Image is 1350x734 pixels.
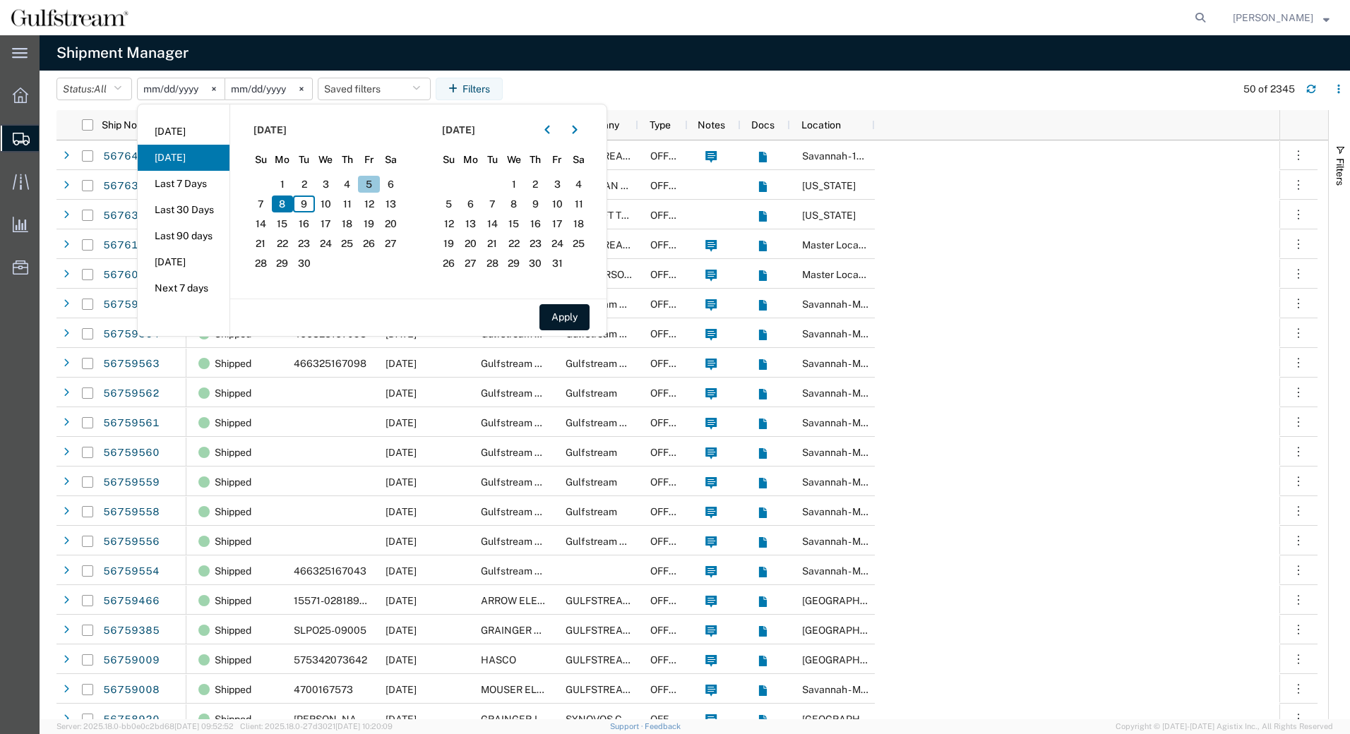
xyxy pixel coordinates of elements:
[481,654,516,666] span: HASCO
[215,586,251,615] span: Shipped
[610,722,645,730] a: Support
[482,215,503,232] span: 14
[294,358,366,369] span: 466325167098
[650,654,691,666] span: OFFLINE
[380,235,402,252] span: 27
[525,152,546,167] span: Th
[802,269,876,280] span: Master Location
[294,565,366,577] span: 466325167043
[566,269,669,280] span: GAC POOLER
[566,714,800,725] span: SYNOVOS CO GULFSTREAM ST LOUIS
[250,235,272,252] span: 21
[102,383,160,405] a: 56759562
[94,83,107,95] span: All
[481,536,610,547] span: Gulfstream Aerospace Corp.
[566,506,617,517] span: Gulfstream
[272,195,294,212] span: 8
[802,239,876,251] span: Master Location
[442,123,475,138] span: [DATE]
[386,536,417,547] span: 09/08/2025
[802,180,856,191] span: Washington
[802,565,899,577] span: Savannah - Marketing
[315,195,337,212] span: 10
[481,714,647,725] span: GRAINGER-ILDC-S CHICAGO WARM
[566,447,617,458] span: Gulfstream
[102,294,160,316] a: 56759566
[645,722,681,730] a: Feedback
[802,328,899,339] span: Savannah - Marketing
[294,625,366,636] span: SLPO25-09005
[337,235,359,252] span: 25
[272,235,294,252] span: 22
[138,78,225,100] input: Not set
[1334,158,1346,186] span: Filters
[315,235,337,252] span: 24
[650,210,691,221] span: OFFLINE
[215,615,251,645] span: Shipped
[566,476,617,488] span: Gulfstream
[215,556,251,586] span: Shipped
[386,684,417,695] span: 09/08/2025
[650,119,671,131] span: Type
[215,438,251,467] span: Shipped
[650,625,691,636] span: OFFLINE
[138,249,229,275] li: [DATE]
[650,714,691,725] span: OFFLINE
[568,235,590,252] span: 25
[698,119,725,131] span: Notes
[56,78,132,100] button: Status:All
[566,654,693,666] span: GULFSTREAM AEROSPACE
[438,152,460,167] span: Su
[650,476,691,488] span: OFFLINE
[802,358,899,369] span: Savannah - Marketing
[358,176,380,193] span: 5
[294,595,413,606] span: 15571-028189059-02305
[380,152,402,167] span: Sa
[460,215,482,232] span: 13
[293,176,315,193] span: 2
[102,471,160,494] a: 56759559
[802,595,903,606] span: Dallas
[481,506,610,517] span: Gulfstream Aerospace Corp.
[102,531,160,553] a: 56759556
[802,476,899,488] span: Savannah - Marketing
[503,235,525,252] span: 22
[802,714,903,725] span: Albany
[802,150,869,162] span: Savannah - 194
[102,353,160,375] a: 56759563
[386,358,417,369] span: 09/08/2025
[460,152,482,167] span: Mo
[293,215,315,232] span: 16
[802,684,899,695] span: Savannah - Marketing
[802,387,899,399] span: Savannah - Marketing
[56,722,234,730] span: Server: 2025.18.0-bb0e0c2bd68
[380,176,402,193] span: 6
[294,714,415,725] span: DEAM-211-GUL
[802,210,856,221] span: Washington
[102,560,160,583] a: 56759554
[525,255,546,272] span: 30
[650,299,691,310] span: OFFLINE
[650,387,691,399] span: OFFLINE
[102,679,160,702] a: 56759008
[293,152,315,167] span: Tu
[102,620,160,642] a: 56759385
[525,176,546,193] span: 2
[802,447,899,458] span: Savannah - Marketing
[525,195,546,212] span: 9
[380,215,402,232] span: 20
[650,180,691,191] span: OFFLINE
[102,442,160,464] a: 56759560
[215,349,251,378] span: Shipped
[546,255,568,272] span: 31
[802,625,903,636] span: Albany
[138,197,229,223] li: Last 30 Days
[358,195,380,212] span: 12
[438,235,460,252] span: 19
[1243,82,1295,97] div: 50 of 2345
[546,176,568,193] span: 3
[386,506,417,517] span: 09/08/2025
[215,704,251,734] span: Shipped
[650,565,691,577] span: OFFLINE
[546,235,568,252] span: 24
